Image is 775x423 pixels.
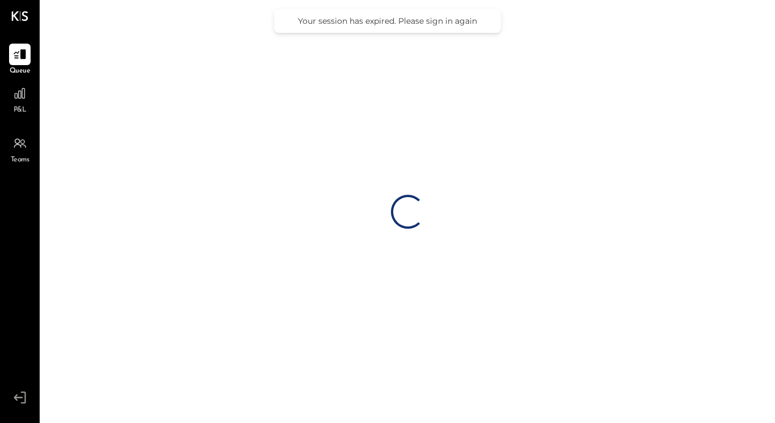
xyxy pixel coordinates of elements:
[1,44,39,76] a: Queue
[11,155,29,165] span: Teams
[1,83,39,116] a: P&L
[1,133,39,165] a: Teams
[14,105,27,116] span: P&L
[286,16,489,26] div: Your session has expired. Please sign in again
[10,66,31,76] span: Queue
